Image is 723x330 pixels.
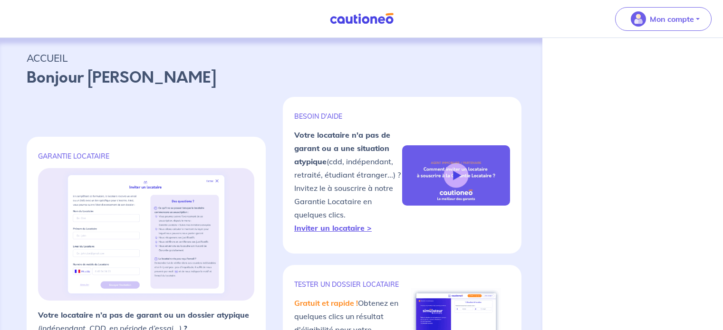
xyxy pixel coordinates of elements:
[38,310,249,320] strong: Votre locataire n’a pas de garant ou un dossier atypique
[615,7,712,31] button: illu_account_valid_menu.svgMon compte
[38,152,254,160] p: GARANTIE LOCATAIRE
[326,13,397,25] img: Cautioneo
[650,13,694,25] p: Mon compte
[294,128,402,235] p: (cdd, indépendant, retraité, étudiant étranger...) ? Invitez le à souscrire à notre Garantie Loca...
[294,298,358,308] em: Gratuit et rapide !
[294,280,402,289] p: TESTER un dossier locataire
[294,112,402,121] p: BESOIN D'AIDE
[27,49,516,66] p: ACCUEIL
[294,130,390,166] strong: Votre locataire n'a pas de garant ou a une situation atypique
[294,223,372,233] a: Inviter un locataire >
[61,168,231,300] img: invite.png
[402,145,510,206] img: video-gli-new-none.jpg
[27,66,516,89] p: Bonjour [PERSON_NAME]
[631,11,646,27] img: illu_account_valid_menu.svg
